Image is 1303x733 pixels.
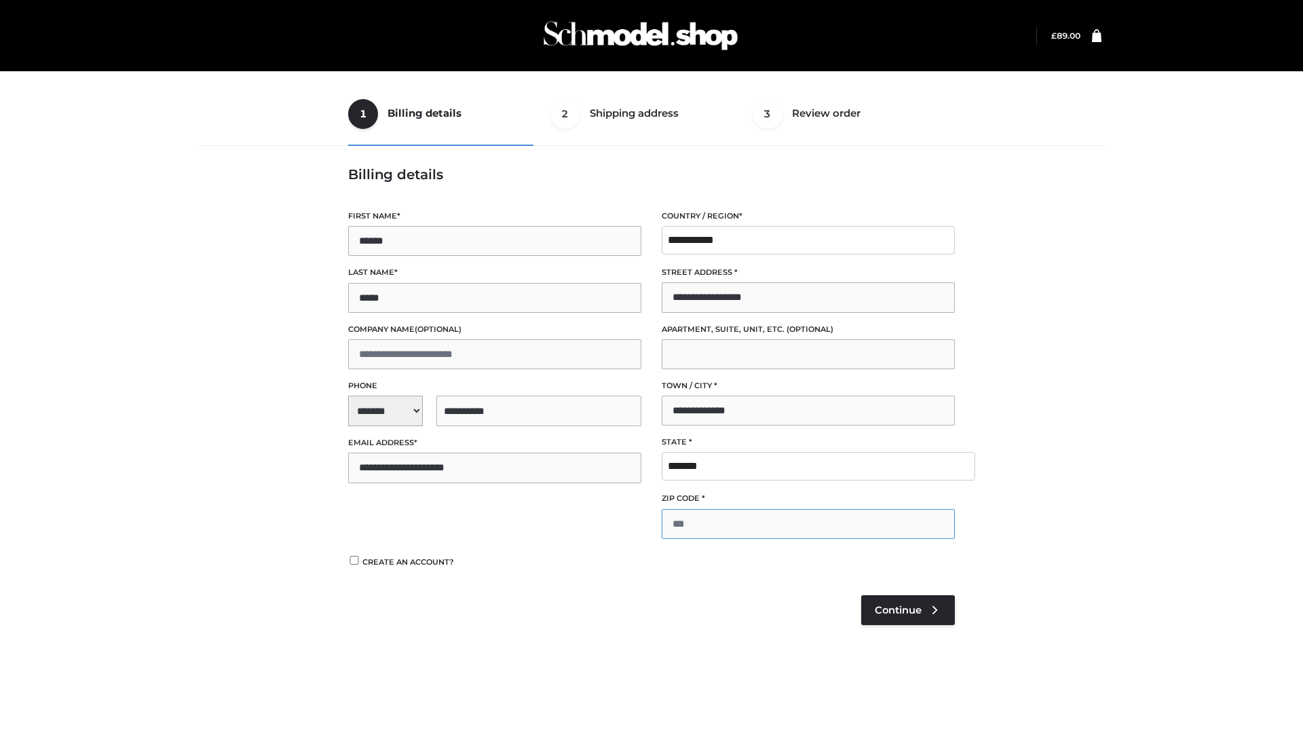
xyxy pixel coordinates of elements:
h3: Billing details [348,166,955,183]
a: Continue [861,595,955,625]
a: £89.00 [1051,31,1080,41]
span: Create an account? [362,557,454,567]
span: (optional) [415,324,461,334]
label: Apartment, suite, unit, etc. [662,323,955,336]
span: (optional) [787,324,833,334]
label: Phone [348,379,641,392]
label: Country / Region [662,210,955,223]
label: Email address [348,436,641,449]
span: £ [1051,31,1057,41]
label: Last name [348,266,641,279]
span: Continue [875,604,922,616]
input: Create an account? [348,556,360,565]
label: First name [348,210,641,223]
label: Company name [348,323,641,336]
label: ZIP Code [662,492,955,505]
label: Town / City [662,379,955,392]
label: Street address [662,266,955,279]
img: Schmodel Admin 964 [539,9,742,62]
bdi: 89.00 [1051,31,1080,41]
label: State [662,436,955,449]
